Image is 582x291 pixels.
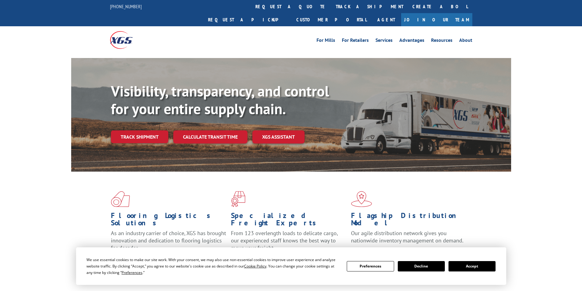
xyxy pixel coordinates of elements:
span: As an industry carrier of choice, XGS has brought innovation and dedication to flooring logistics... [111,230,226,251]
a: Agent [371,13,401,26]
a: Resources [431,38,452,45]
img: xgs-icon-total-supply-chain-intelligence-red [111,191,130,207]
p: From 123 overlength loads to delicate cargo, our experienced staff knows the best way to move you... [231,230,346,257]
h1: Flooring Logistics Solutions [111,212,226,230]
a: Track shipment [111,130,168,143]
a: About [459,38,472,45]
a: XGS ASSISTANT [252,130,305,144]
div: We use essential cookies to make our site work. With your consent, we may also use non-essential ... [86,256,339,276]
a: For Retailers [342,38,369,45]
a: Advantages [399,38,424,45]
h1: Specialized Freight Experts [231,212,346,230]
img: xgs-icon-focused-on-flooring-red [231,191,245,207]
div: Cookie Consent Prompt [76,247,506,285]
a: Join Our Team [401,13,472,26]
button: Preferences [347,261,394,271]
a: Calculate transit time [173,130,247,144]
button: Decline [398,261,445,271]
img: xgs-icon-flagship-distribution-model-red [351,191,372,207]
b: Visibility, transparency, and control for your entire supply chain. [111,82,329,118]
button: Accept [448,261,496,271]
a: [PHONE_NUMBER] [110,3,142,9]
a: Customer Portal [292,13,371,26]
span: Our agile distribution network gives you nationwide inventory management on demand. [351,230,463,244]
a: Request a pickup [203,13,292,26]
span: Preferences [122,270,142,275]
a: For Mills [317,38,335,45]
a: Services [375,38,393,45]
h1: Flagship Distribution Model [351,212,467,230]
span: Cookie Policy [244,264,266,269]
